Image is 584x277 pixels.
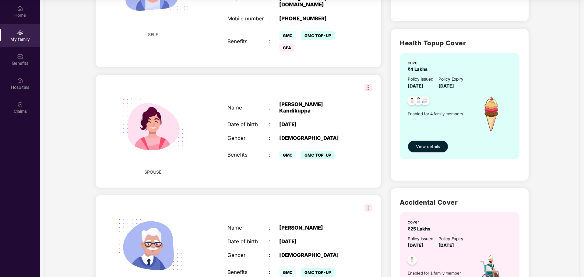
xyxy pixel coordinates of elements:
div: Benefits [227,38,269,44]
span: [DATE] [438,243,454,248]
div: [DEMOGRAPHIC_DATA] [279,135,352,141]
img: svg+xml;base64,PHN2ZyB4bWxucz0iaHR0cDovL3d3dy53My5vcmcvMjAwMC9zdmciIHdpZHRoPSI0OC45NDMiIGhlaWdodD... [405,94,420,109]
div: : [269,152,279,158]
div: [DATE] [279,121,352,127]
span: [DATE] [408,243,423,248]
div: [PHONE_NUMBER] [279,16,352,22]
div: [DATE] [279,238,352,244]
div: [PERSON_NAME] [279,225,352,231]
div: Policy issued [408,236,433,242]
div: Date of birth [227,238,269,244]
img: svg+xml;base64,PHN2ZyBpZD0iQ2xhaW0iIHhtbG5zPSJodHRwOi8vd3d3LnczLm9yZy8yMDAwL3N2ZyIgd2lkdGg9IjIwIi... [17,102,23,108]
div: Benefits [227,269,269,275]
span: Enabled for 1 family member [408,270,469,276]
span: [DATE] [438,83,454,89]
div: [PERSON_NAME] Kandikuppa [279,101,352,113]
div: Policy Expiry [438,236,463,242]
span: GPA [279,43,295,52]
div: : [269,252,279,258]
img: svg+xml;base64,PHN2ZyBpZD0iSG9zcGl0YWxzIiB4bWxucz0iaHR0cDovL3d3dy53My5vcmcvMjAwMC9zdmciIHdpZHRoPS... [17,78,23,84]
img: svg+xml;base64,PHN2ZyB4bWxucz0iaHR0cDovL3d3dy53My5vcmcvMjAwMC9zdmciIHdpZHRoPSI0OC45NDMiIGhlaWdodD... [411,94,426,109]
span: GMC [279,151,296,159]
span: ₹4 Lakhs [408,67,430,72]
span: ₹25 Lakhs [408,226,433,232]
div: Policy issued [408,76,433,83]
span: SPOUSE [144,169,161,175]
div: : [269,238,279,244]
button: View details [408,140,448,153]
div: Name [227,225,269,231]
img: svg+xml;base64,PHN2ZyB3aWR0aD0iMjAiIGhlaWdodD0iMjAiIHZpZXdCb3g9IjAgMCAyMCAyMCIgZmlsbD0ibm9uZSIgeG... [17,29,23,36]
img: svg+xml;base64,PHN2ZyB4bWxucz0iaHR0cDovL3d3dy53My5vcmcvMjAwMC9zdmciIHdpZHRoPSI0OC45NDMiIGhlaWdodD... [417,94,432,109]
div: : [269,225,279,231]
div: Benefits [227,152,269,158]
div: Gender [227,252,269,258]
div: : [269,105,279,111]
div: : [269,135,279,141]
div: : [269,269,279,275]
span: GMC TOP-UP [301,151,335,159]
span: GMC TOP-UP [301,268,335,277]
span: [DATE] [408,83,423,89]
div: : [269,16,279,22]
img: svg+xml;base64,PHN2ZyB4bWxucz0iaHR0cDovL3d3dy53My5vcmcvMjAwMC9zdmciIHdpZHRoPSIyMjQiIGhlaWdodD0iMT... [109,81,197,168]
h2: Health Topup Cover [400,38,519,48]
img: svg+xml;base64,PHN2ZyB3aWR0aD0iMzIiIGhlaWdodD0iMzIiIHZpZXdCb3g9IjAgMCAzMiAzMiIgZmlsbD0ibm9uZSIgeG... [364,84,372,91]
span: View details [416,143,440,150]
span: GMC [279,31,296,40]
span: GMC [279,268,296,277]
h2: Accidental Cover [400,197,519,207]
img: svg+xml;base64,PHN2ZyBpZD0iSG9tZSIgeG1sbnM9Imh0dHA6Ly93d3cudzMub3JnLzIwMDAvc3ZnIiB3aWR0aD0iMjAiIG... [17,5,23,12]
span: SELF [148,31,158,38]
span: GMC TOP-UP [301,31,335,40]
div: Date of birth [227,121,269,127]
div: cover [408,219,433,226]
div: : [269,121,279,127]
div: Mobile number [227,16,269,22]
span: Enabled for 4 family members [408,111,469,117]
div: Policy Expiry [438,76,463,83]
div: Gender [227,135,269,141]
img: svg+xml;base64,PHN2ZyBpZD0iQmVuZWZpdHMiIHhtbG5zPSJodHRwOi8vd3d3LnczLm9yZy8yMDAwL3N2ZyIgd2lkdGg9Ij... [17,54,23,60]
img: icon [469,90,514,137]
div: cover [408,60,430,66]
div: [DEMOGRAPHIC_DATA] [279,252,352,258]
div: Name [227,105,269,111]
img: svg+xml;base64,PHN2ZyB4bWxucz0iaHR0cDovL3d3dy53My5vcmcvMjAwMC9zdmciIHdpZHRoPSI0OC45NDMiIGhlaWdodD... [405,254,420,268]
img: svg+xml;base64,PHN2ZyB3aWR0aD0iMzIiIGhlaWdodD0iMzIiIHZpZXdCb3g9IjAgMCAzMiAzMiIgZmlsbD0ibm9uZSIgeG... [364,204,372,212]
div: : [269,38,279,44]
